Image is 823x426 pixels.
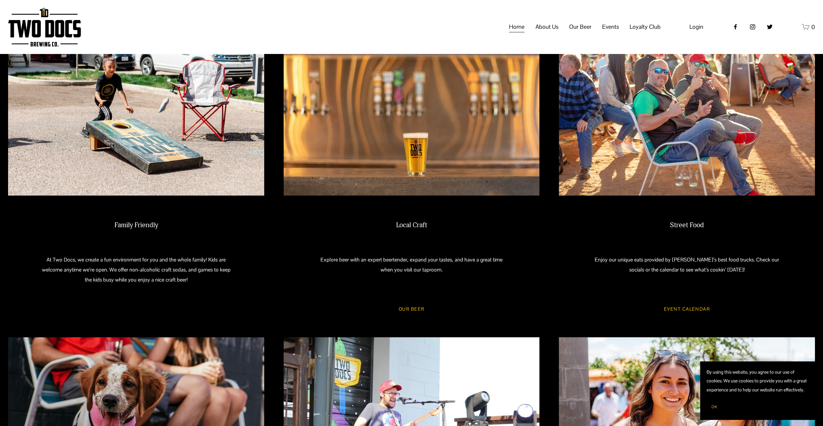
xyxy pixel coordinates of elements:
img: People sitting and socializing outdoors at a festival or event in the late afternoon, with some p... [559,3,815,196]
a: folder dropdown [602,21,619,33]
h2: Street Food [591,221,783,230]
p: At Two Docs, we create a fun environment for you and the whole family! Kids are welcome anytime w... [40,255,232,285]
a: Our Beer [389,301,434,318]
span: Our Beer [569,21,591,32]
span: Events [602,21,619,32]
h2: Local Craft [316,221,508,230]
a: instagram-unauth [749,24,756,30]
img: A glass of beer with the logo of Two Docs Brewing Company, placed on a bar counter with a blurred... [284,3,539,196]
p: By using this website, you agree to our use of cookies. We use cookies to provide you with a grea... [707,368,810,394]
span: 0 [811,23,815,31]
a: folder dropdown [630,21,661,33]
section: Cookie banner [700,361,817,420]
h2: Family Friendly [40,221,232,230]
span: OK [711,404,717,410]
a: Event Calendar [655,301,719,318]
a: folder dropdown [535,21,558,33]
a: twitter-unauth [766,24,773,30]
span: Login [689,23,703,30]
a: 0 items in cart [802,23,815,31]
img: Two Docs Brewing Co. [8,7,81,47]
p: Explore beer with an expert beertender, expand your tastes, and have a great time when you visit ... [316,255,508,275]
p: Enjoy our unique eats provided by [PERSON_NAME]’s best food trucks. Check our socials or the cale... [591,255,783,275]
a: Home [509,21,525,33]
a: Login [689,21,703,32]
a: Facebook [732,24,739,30]
span: About Us [535,21,558,32]
a: folder dropdown [569,21,591,33]
button: OK [707,401,722,413]
span: Loyalty Club [630,21,661,32]
img: A girl playing cornhole outdoors on a sunny day, with parked cars and a building in the backgroun... [8,3,264,196]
